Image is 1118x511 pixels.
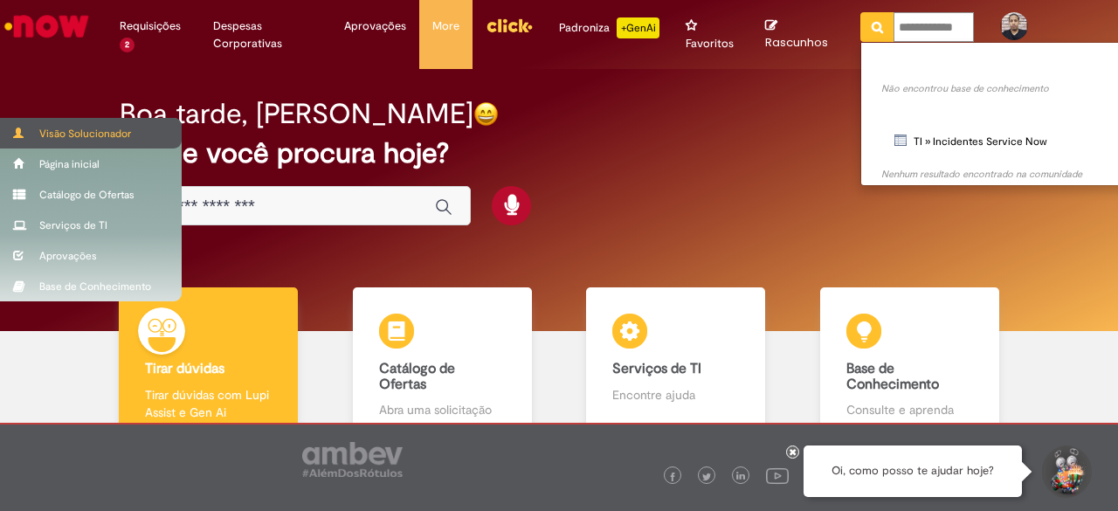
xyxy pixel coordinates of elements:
p: Abra uma solicitação [379,401,506,418]
a: Tirar dúvidas Tirar dúvidas com Lupi Assist e Gen Ai [92,287,326,438]
b: Artigos [864,66,901,81]
span: [PERSON_NAME] [1000,41,1088,56]
b: Catálogo [864,114,912,130]
span: Requisições [120,17,181,35]
img: logo_footer_twitter.png [702,473,711,481]
p: Consulte e aprenda [846,401,973,418]
p: Encontre ajuda [612,386,739,404]
img: ServiceNow [2,9,92,44]
img: logo_footer_ambev_rotulo_gray.png [302,442,403,477]
a: Serviços de TI Encontre ajuda [559,287,793,438]
b: Base de Conhecimento [846,360,939,393]
b: Tirar dúvidas [145,360,224,377]
p: Tirar dúvidas com Lupi Assist e Gen Ai [145,386,272,421]
a: Base de Conhecimento Consulte e aprenda [793,287,1027,438]
a: Catálogo de Ofertas Abra uma solicitação [326,287,560,438]
b: Catálogo de Ofertas [379,360,455,393]
span: Favoritos [686,35,734,52]
span: 2 [120,38,135,52]
b: Comunidade [864,151,934,167]
h2: O que você procura hoje? [120,138,997,169]
img: logo_footer_facebook.png [668,473,677,481]
div: Padroniza [559,17,659,38]
b: Reportar problema [864,48,966,64]
img: logo_footer_linkedin.png [736,472,745,482]
span: More [432,17,459,35]
h2: Boa tarde, [PERSON_NAME] [120,99,473,129]
a: Rascunhos [765,18,834,51]
span: TI » Incidentes Service Now [914,135,1047,148]
p: +GenAi [617,17,659,38]
span: Aprovações [344,17,406,35]
span: Despesas Corporativas [213,17,318,52]
img: logo_footer_youtube.png [766,464,789,487]
button: Pesquisar [860,12,894,42]
span: Rascunhos [765,34,828,51]
button: Iniciar Conversa de Suporte [1039,445,1092,498]
img: happy-face.png [473,101,499,127]
div: Oi, como posso te ajudar hoje? [804,445,1022,497]
img: click_logo_yellow_360x200.png [486,12,533,38]
b: Serviços de TI [612,360,701,377]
